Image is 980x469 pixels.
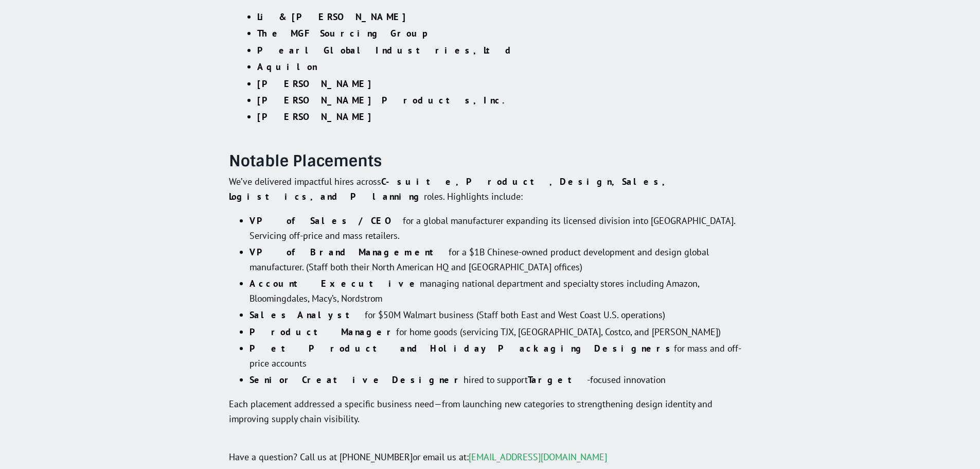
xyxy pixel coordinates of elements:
[257,94,516,106] strong: [PERSON_NAME] Products, Inc.
[257,111,373,123] strong: [PERSON_NAME]
[413,451,469,463] span: or email us at:
[250,246,449,258] strong: VP of Brand Management
[250,342,674,354] strong: Pet Product and Holiday Packaging Designers
[469,451,607,463] a: [EMAIL_ADDRESS][DOMAIN_NAME]
[250,245,751,275] li: for a $1B Chinese-owned product development and design global manufacturer. (Staff both their Nor...
[250,277,420,289] strong: Account Executive
[257,44,515,56] strong: Pearl Global Industries, Ltd
[250,308,751,323] li: for $50M Walmart business (Staff both East and West Coast U.S. operations)
[229,175,751,204] p: We’ve delivered impactful hires across roles. Highlights include:
[257,61,317,73] strong: Aquilon
[250,373,751,388] li: hired to support -focused innovation
[229,151,382,171] strong: Notable Placements
[250,374,464,386] strong: Senior Creative Designer
[229,451,413,463] span: Have a question? Call us at [PHONE_NUMBER]
[257,27,432,39] strong: The MGF Sourcing Group
[257,78,373,90] strong: [PERSON_NAME]
[250,309,365,321] strong: Sales Analyst
[250,276,751,306] li: managing national department and specialty stores including Amazon, Bloomingdales, Macy’s, Nordstrom
[250,215,403,227] strong: VP of Sales / CEO
[250,341,751,371] li: for mass and off-price accounts
[250,325,751,340] li: for home goods (servicing TJX, [GEOGRAPHIC_DATA], Costco, and [PERSON_NAME])
[229,176,664,202] strong: C-suite, Product, Design, Sales, Logistics, and Planning
[528,374,587,386] strong: Target
[229,397,751,441] p: Each placement addressed a specific business need—from launching new categories to strengthening ...
[257,11,408,23] strong: Li & [PERSON_NAME]
[250,326,396,338] strong: Product Manager
[250,214,751,244] li: for a global manufacturer expanding its licensed division into [GEOGRAPHIC_DATA]. Servicing off-p...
